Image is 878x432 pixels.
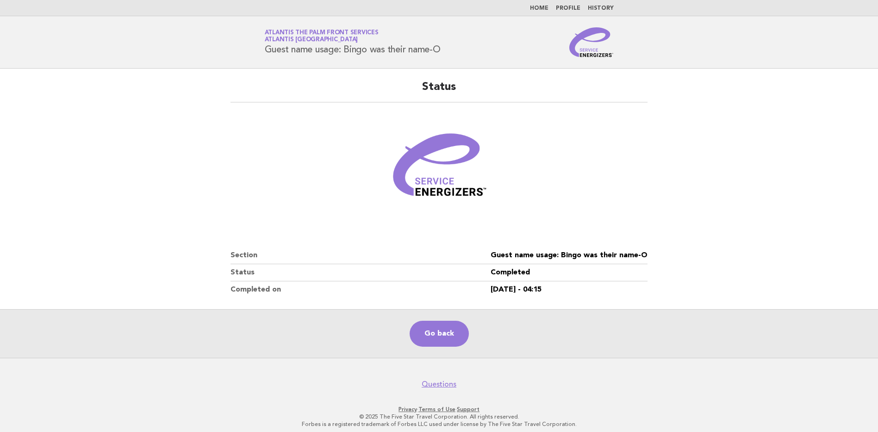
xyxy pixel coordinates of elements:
[457,406,479,413] a: Support
[265,37,358,43] span: Atlantis [GEOGRAPHIC_DATA]
[265,30,379,43] a: Atlantis The Palm Front ServicesAtlantis [GEOGRAPHIC_DATA]
[265,30,441,54] h1: Guest name usage: Bingo was their name-O
[410,321,469,347] a: Go back
[569,27,614,57] img: Service Energizers
[491,281,648,298] dd: [DATE] - 04:15
[230,281,491,298] dt: Completed on
[230,247,491,264] dt: Section
[530,6,548,11] a: Home
[418,406,455,413] a: Terms of Use
[384,114,495,225] img: Verified
[156,420,722,428] p: Forbes is a registered trademark of Forbes LLC used under license by The Five Star Travel Corpora...
[491,264,648,281] dd: Completed
[422,380,456,389] a: Questions
[156,413,722,420] p: © 2025 The Five Star Travel Corporation. All rights reserved.
[230,80,648,102] h2: Status
[399,406,417,413] a: Privacy
[491,247,648,264] dd: Guest name usage: Bingo was their name-O
[588,6,614,11] a: History
[156,406,722,413] p: · ·
[230,264,491,281] dt: Status
[556,6,580,11] a: Profile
